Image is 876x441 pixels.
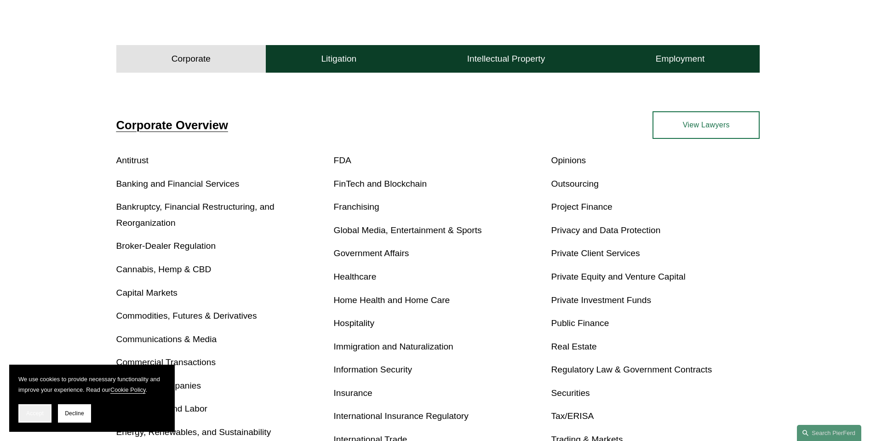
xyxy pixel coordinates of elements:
[334,342,453,351] a: Immigration and Naturalization
[116,119,228,132] a: Corporate Overview
[116,179,240,189] a: Banking and Financial Services
[65,410,84,417] span: Decline
[116,427,271,437] a: Energy, Renewables, and Sustainability
[334,318,375,328] a: Hospitality
[551,155,586,165] a: Opinions
[116,202,275,228] a: Bankruptcy, Financial Restructuring, and Reorganization
[334,155,351,165] a: FDA
[551,365,712,374] a: Regulatory Law & Government Contracts
[334,388,372,398] a: Insurance
[551,388,590,398] a: Securities
[58,404,91,423] button: Decline
[551,318,609,328] a: Public Finance
[656,53,705,64] h4: Employment
[797,425,861,441] a: Search this site
[116,357,216,367] a: Commercial Transactions
[26,410,44,417] span: Accept
[551,411,594,421] a: Tax/ERISA
[334,248,409,258] a: Government Affairs
[110,386,146,393] a: Cookie Policy
[334,295,450,305] a: Home Health and Home Care
[116,288,177,298] a: Capital Markets
[334,225,482,235] a: Global Media, Entertainment & Sports
[18,374,166,395] p: We use cookies to provide necessary functionality and improve your experience. Read our .
[116,404,207,413] a: Employment and Labor
[653,111,760,139] a: View Lawyers
[334,411,469,421] a: International Insurance Regulatory
[116,264,212,274] a: Cannabis, Hemp & CBD
[116,155,149,165] a: Antitrust
[334,179,427,189] a: FinTech and Blockchain
[334,202,379,212] a: Franchising
[551,272,685,281] a: Private Equity and Venture Capital
[116,241,216,251] a: Broker-Dealer Regulation
[116,334,217,344] a: Communications & Media
[551,225,660,235] a: Privacy and Data Protection
[551,202,612,212] a: Project Finance
[172,53,211,64] h4: Corporate
[18,404,52,423] button: Accept
[116,311,257,321] a: Commodities, Futures & Derivatives
[551,342,596,351] a: Real Estate
[334,365,412,374] a: Information Security
[551,179,598,189] a: Outsourcing
[467,53,545,64] h4: Intellectual Property
[334,272,377,281] a: Healthcare
[321,53,356,64] h4: Litigation
[9,365,175,432] section: Cookie banner
[551,248,640,258] a: Private Client Services
[551,295,651,305] a: Private Investment Funds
